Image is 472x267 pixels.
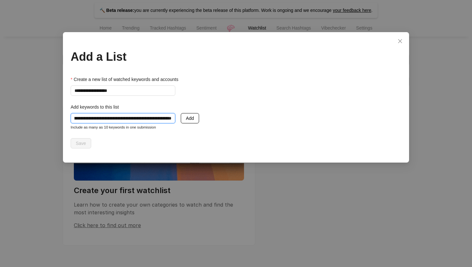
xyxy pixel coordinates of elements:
[186,115,194,122] span: Add
[71,125,156,129] small: Include as many as 10 keywords in one submission
[71,103,123,111] label: Add keywords to this list
[398,39,403,44] span: close
[71,85,175,96] input: Create a new list of watched keywords and accounts
[71,76,183,83] label: Create a new list of watched keywords and accounts
[71,48,401,66] div: Add a List
[71,138,91,148] button: Save
[181,113,199,123] button: Add
[395,36,405,46] button: Close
